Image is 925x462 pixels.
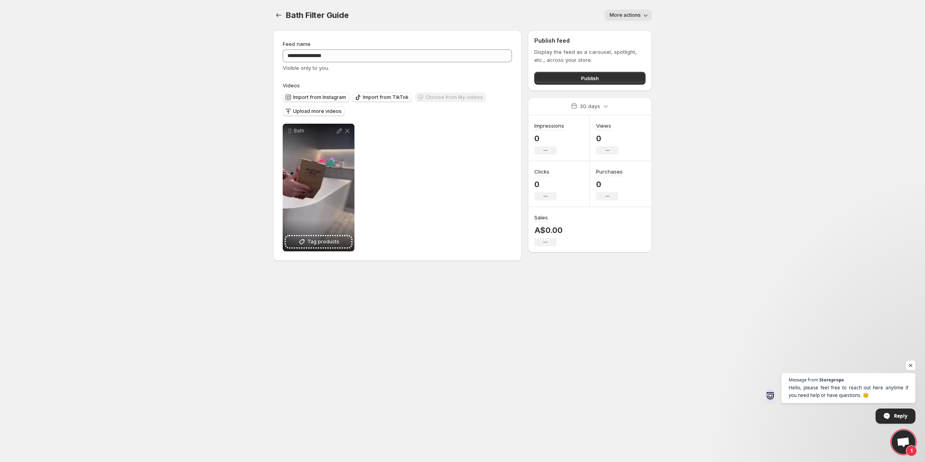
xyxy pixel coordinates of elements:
[819,377,844,382] span: Storeprops
[605,10,652,21] button: More actions
[789,384,908,399] span: Hello, please feel free to reach out here anytime if you need help or have questions. 😊
[534,122,564,130] h3: Impressions
[283,41,311,47] span: Feed name
[534,72,646,85] button: Publish
[581,74,599,82] span: Publish
[894,409,907,423] span: Reply
[534,180,557,189] p: 0
[580,102,600,110] p: 30 days
[534,168,549,176] h3: Clicks
[789,377,818,382] span: Message from
[534,225,563,235] p: A$0.00
[293,94,346,101] span: Import from Instagram
[906,445,917,456] span: 1
[307,238,339,246] span: Tag products
[534,134,564,143] p: 0
[596,122,611,130] h3: Views
[283,107,345,116] button: Upload more videos
[596,134,618,143] p: 0
[596,168,623,176] h3: Purchases
[283,124,354,251] div: BathTag products
[363,94,409,101] span: Import from TikTok
[610,12,641,18] span: More actions
[283,65,329,71] span: Visible only to you.
[286,236,351,247] button: Tag products
[534,213,548,221] h3: Sales
[892,430,915,454] div: Open chat
[273,10,284,21] button: Settings
[294,128,335,134] p: Bath
[352,93,412,102] button: Import from TikTok
[283,82,300,89] span: Videos
[283,93,349,102] button: Import from Instagram
[534,48,646,64] p: Display the feed as a carousel, spotlight, etc., across your store.
[286,10,349,20] span: Bath Filter Guide
[534,37,646,45] h2: Publish feed
[293,108,342,115] span: Upload more videos
[596,180,623,189] p: 0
